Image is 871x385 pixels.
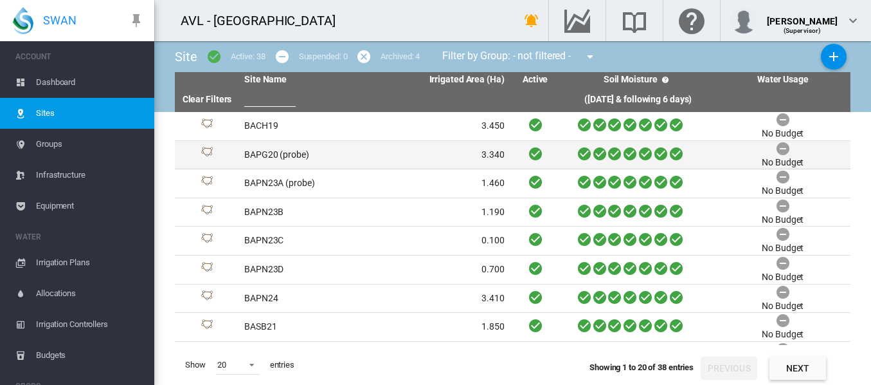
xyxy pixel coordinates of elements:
div: No Budget [762,242,804,255]
td: BAPN23B [239,198,374,227]
tr: Site Id: 32194 BAPN23A (probe) 1.460 No Budget [175,169,850,198]
th: Active [510,72,561,88]
md-icon: icon-cancel [356,49,372,64]
span: SWAN [43,12,76,28]
button: icon-bell-ring [519,8,544,33]
tr: Site Id: 32192 BAPG20 (probe) 3.340 No Budget [175,141,850,170]
td: BASB22 (probe) [239,342,374,370]
div: Site Id: 32191 [180,118,234,134]
span: Infrastructure [36,160,144,191]
td: 3.340 [374,141,509,169]
span: Irrigation Controllers [36,309,144,340]
img: 1.svg [199,118,215,134]
div: No Budget [762,127,804,140]
th: Site Name [239,72,374,88]
span: Equipment [36,191,144,221]
td: 1.850 [374,313,509,341]
button: Add New Site, define start date [821,44,847,70]
td: 0.100 [374,227,509,255]
td: BACH19 [239,112,374,140]
div: Site Id: 32192 [180,147,234,162]
td: 4.870 [374,342,509,370]
img: profile.jpg [731,8,757,33]
div: Site Id: 32187 [180,319,234,335]
tr: Site Id: 32191 BACH19 3.450 No Budget [175,112,850,141]
span: entries [265,354,300,376]
div: Site Id: 32202 [180,290,234,306]
td: BAPN23C [239,227,374,255]
md-icon: icon-menu-down [582,49,598,64]
td: BAPG20 (probe) [239,141,374,169]
td: 1.460 [374,169,509,198]
tr: Site Id: 32198 BAPN23C 0.100 No Budget [175,227,850,256]
div: Active: 38 [231,51,265,62]
tr: Site Id: 32189 BASB22 (probe) 4.870 No Budget [175,342,850,371]
img: SWAN-Landscape-Logo-Colour-drop.png [13,7,33,34]
md-icon: icon-minus-circle [274,49,290,64]
div: No Budget [762,328,804,341]
th: Soil Moisture [561,72,715,88]
span: Budgets [36,340,144,371]
div: Site Id: 32196 [180,205,234,220]
div: Site Id: 32194 [180,176,234,191]
div: Site Id: 32198 [180,233,234,249]
md-icon: icon-help-circle [658,72,673,88]
span: Irrigation Plans [36,247,144,278]
td: 3.410 [374,285,509,313]
div: No Budget [762,271,804,284]
img: 1.svg [199,319,215,335]
img: 1.svg [199,147,215,162]
md-icon: icon-bell-ring [524,13,539,28]
span: Showing 1 to 20 of 38 entries [589,362,694,372]
md-icon: icon-plus [826,49,841,64]
img: 1.svg [199,205,215,220]
button: Previous [701,357,757,380]
span: Sites [36,98,144,129]
td: BAPN23A (probe) [239,169,374,198]
td: BAPN23D [239,256,374,284]
span: Show [180,354,211,376]
md-icon: icon-checkbox-marked-circle [206,49,222,64]
th: Water Usage [715,72,850,88]
td: BAPN24 [239,285,374,313]
span: Site [175,49,197,64]
div: 20 [217,360,226,370]
tr: Site Id: 32200 BAPN23D 0.700 No Budget [175,256,850,285]
div: Suspended: 0 [299,51,348,62]
span: WATER [15,227,144,247]
th: Irrigated Area (Ha) [374,72,509,88]
td: 1.190 [374,198,509,227]
div: Site Id: 32200 [180,262,234,277]
md-icon: icon-chevron-down [845,13,861,28]
tr: Site Id: 32187 BASB21 1.850 No Budget [175,313,850,342]
span: Dashboard [36,67,144,98]
button: icon-menu-down [577,44,603,70]
img: 1.svg [199,233,215,249]
div: Archived: 4 [381,51,420,62]
span: Allocations [36,278,144,309]
a: Clear Filters [183,94,232,104]
div: No Budget [762,214,804,227]
td: 3.450 [374,112,509,140]
td: 0.700 [374,256,509,284]
span: (Supervisor) [784,27,822,34]
md-icon: Go to the Data Hub [562,13,593,28]
div: [PERSON_NAME] [767,10,838,23]
span: ACCOUNT [15,46,144,67]
div: Filter by Group: - not filtered - [433,44,607,70]
div: AVL - [GEOGRAPHIC_DATA] [181,12,347,30]
div: No Budget [762,156,804,169]
th: ([DATE] & following 6 days) [561,88,715,112]
md-icon: icon-pin [129,13,144,28]
div: No Budget [762,185,804,198]
md-icon: Search the knowledge base [619,13,650,28]
td: BASB21 [239,313,374,341]
img: 1.svg [199,176,215,191]
img: 1.svg [199,262,215,277]
span: Groups [36,129,144,160]
tr: Site Id: 32196 BAPN23B 1.190 No Budget [175,198,850,227]
tr: Site Id: 32202 BAPN24 3.410 No Budget [175,285,850,314]
div: No Budget [762,300,804,313]
button: Next [769,357,826,380]
md-icon: Click here for help [676,13,707,28]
